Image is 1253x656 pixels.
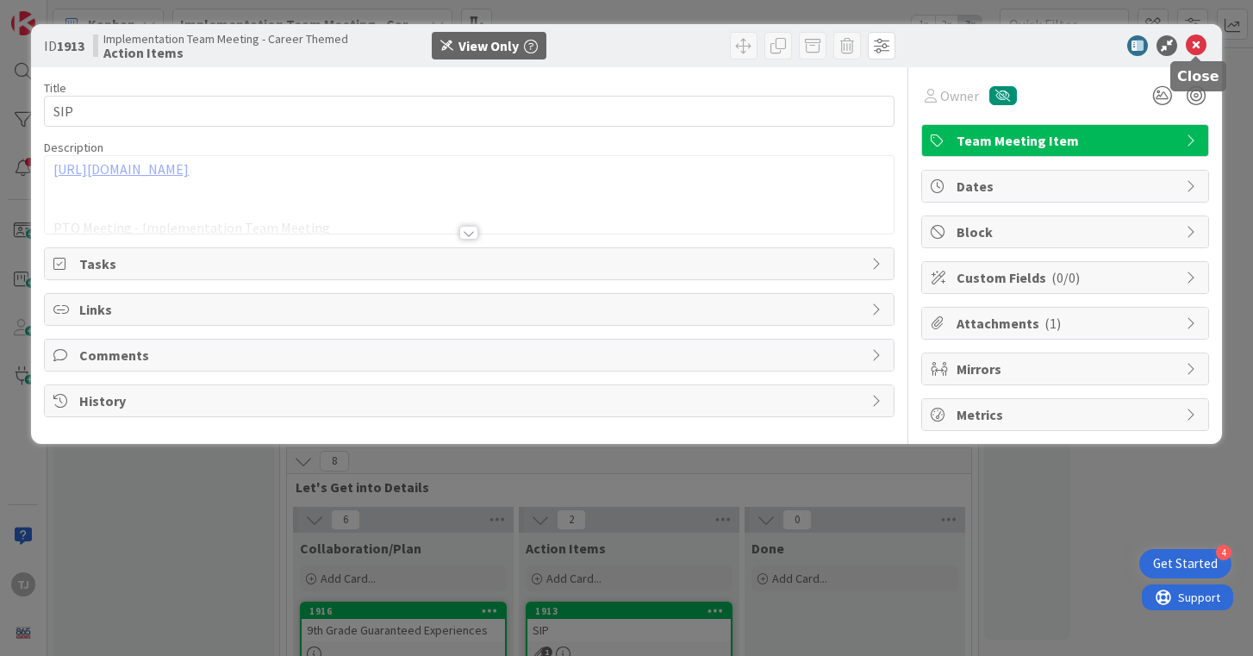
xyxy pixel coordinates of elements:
h5: Close [1177,68,1219,84]
div: Open Get Started checklist, remaining modules: 4 [1139,549,1231,578]
span: Links [79,299,862,320]
input: type card name here... [44,96,894,127]
span: ( 0/0 ) [1051,269,1080,286]
span: Custom Fields [957,267,1177,288]
div: 4 [1216,545,1231,560]
span: Implementation Team Meeting - Career Themed [103,32,348,46]
span: Team Meeting Item [957,130,1177,151]
b: 1913 [57,37,84,54]
label: Title [44,80,66,96]
div: Get Started [1153,555,1218,572]
span: ID [44,35,84,56]
b: Action Items [103,46,348,59]
span: Mirrors [957,359,1177,379]
span: Tasks [79,253,862,274]
a: [URL][DOMAIN_NAME] [53,160,189,178]
span: Support [36,3,78,23]
span: Owner [940,85,979,106]
span: Description [44,140,103,155]
span: Comments [79,345,862,365]
div: View Only [458,35,519,56]
span: History [79,390,862,411]
span: Attachments [957,313,1177,334]
span: Dates [957,176,1177,197]
span: Block [957,222,1177,242]
span: ( 1 ) [1044,315,1061,332]
span: Metrics [957,404,1177,425]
